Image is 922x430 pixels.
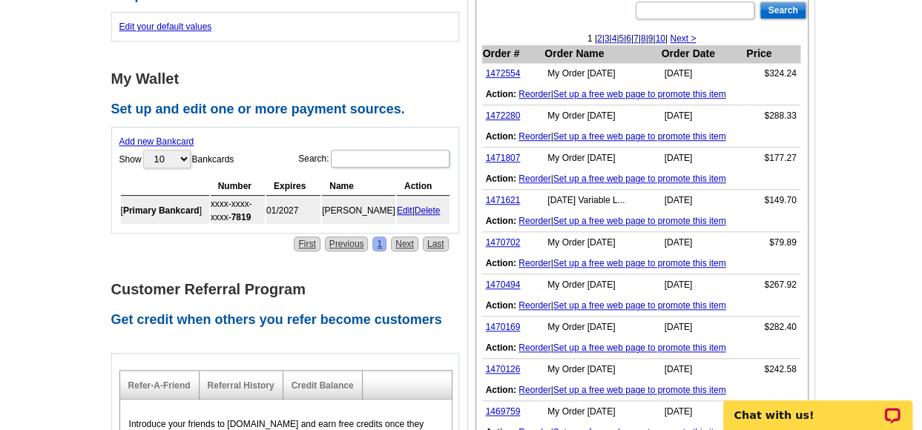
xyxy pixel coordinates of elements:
th: Name [322,177,395,196]
td: | [482,168,800,190]
a: 1470169 [486,322,521,332]
iframe: LiveChat chat widget [714,383,922,430]
a: Reorder [518,216,550,226]
a: Set up a free web page to promote this item [553,131,726,142]
a: Reorder [518,89,550,99]
a: Set up a free web page to promote this item [553,300,726,311]
b: Action: [486,343,516,353]
td: $242.58 [745,359,800,380]
input: Search [760,1,806,19]
a: Reorder [518,173,550,184]
b: Action: [486,89,516,99]
input: Search: [331,150,450,168]
a: Reorder [518,343,550,353]
span: July 17th 2025 Variable Letter [547,195,625,205]
a: Next [391,236,418,251]
td: | [482,126,800,148]
td: My Order [DATE] [544,232,660,254]
td: My Order [DATE] [544,359,660,380]
a: 9 [648,33,653,44]
a: Previous [325,236,369,251]
td: [ ] [121,197,209,224]
th: Order Name [544,45,660,63]
h1: Customer Referral Program [111,282,467,297]
td: $79.89 [745,232,800,254]
label: Show Bankcards [119,148,234,170]
a: Last [423,236,449,251]
a: Set up a free web page to promote this item [553,216,726,226]
strong: 7819 [231,212,251,222]
td: | [482,295,800,317]
td: [DATE] [660,148,745,169]
b: Action: [486,258,516,268]
a: Set up a free web page to promote this item [553,89,726,99]
label: Search: [298,148,450,169]
a: 1469759 [486,406,521,417]
td: $177.27 [745,148,800,169]
a: Set up a free web page to promote this item [553,385,726,395]
a: First [294,236,320,251]
a: 8 [641,33,646,44]
td: [DATE] [660,359,745,380]
a: Set up a free web page to promote this item [553,258,726,268]
a: Next > [670,33,696,44]
td: My Order [DATE] [544,105,660,127]
a: 1472554 [486,68,521,79]
td: | [482,380,800,401]
b: Action: [486,300,516,311]
td: | [482,84,800,105]
td: [PERSON_NAME] [322,197,395,224]
b: Primary Bankcard [123,205,200,216]
b: Action: [486,385,516,395]
h2: Get credit when others you refer become customers [111,312,467,328]
h2: Set up and edit one or more payment sources. [111,102,467,118]
a: Edit your default values [119,21,212,32]
a: Set up a free web page to promote this item [553,173,726,184]
td: [DATE] [660,63,745,85]
a: Set up a free web page to promote this item [553,343,726,353]
td: $149.70 [745,190,800,211]
td: [DATE] [660,232,745,254]
a: 1 [372,236,386,251]
td: | [482,337,800,359]
a: Edit [397,205,412,216]
a: 2 [597,33,602,44]
a: 1470494 [486,279,521,290]
a: Reorder [518,385,550,395]
a: Reorder [518,258,550,268]
a: 1470702 [486,237,521,248]
b: Action: [486,131,516,142]
td: [DATE] [660,317,745,338]
a: 5 [619,33,624,44]
a: Reorder [518,300,550,311]
td: $324.24 [745,63,800,85]
td: [DATE] [660,274,745,296]
div: 1 | | | | | | | | | | [476,32,808,45]
td: 01/2027 [266,197,320,224]
h1: My Wallet [111,71,467,87]
a: Credit Balance [292,380,354,391]
th: Order Date [660,45,745,63]
td: My Order [DATE] [544,317,660,338]
td: My Order [DATE] [544,63,660,85]
a: Add new Bankcard [119,136,194,147]
a: 7 [633,33,639,44]
a: Delete [415,205,441,216]
th: Order # [482,45,544,63]
th: Price [745,45,800,63]
th: Action [397,177,450,196]
a: 1472280 [486,110,521,121]
td: [DATE] [660,401,745,423]
td: | [397,197,450,224]
td: My Order [DATE] [544,274,660,296]
a: 1470126 [486,364,521,374]
b: Action: [486,216,516,226]
td: My Order [DATE] [544,401,660,423]
td: xxxx-xxxx-xxxx- [211,197,265,224]
a: 10 [655,33,665,44]
select: ShowBankcards [143,150,191,168]
a: 1471621 [486,195,521,205]
td: $267.92 [745,274,800,296]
